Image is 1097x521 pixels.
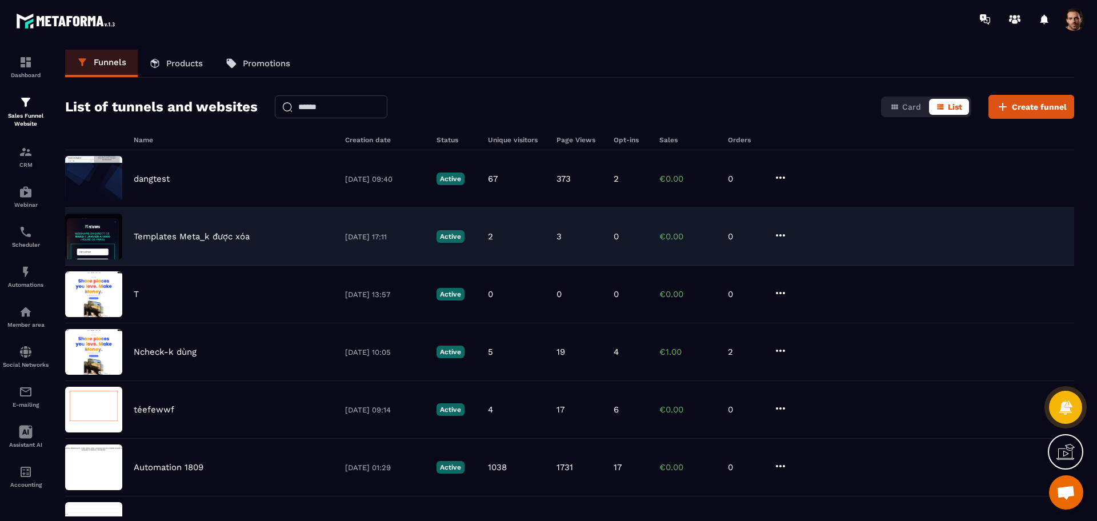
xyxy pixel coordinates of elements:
img: automations [19,305,33,319]
button: Card [883,99,928,115]
img: social-network [19,345,33,359]
p: E-mailing [3,402,49,408]
a: automationsautomationsWebinar [3,177,49,217]
a: emailemailE-mailing [3,376,49,416]
h6: Status [437,136,477,144]
p: Dashboard [3,72,49,78]
img: formation [19,55,33,69]
p: téefewwf [134,404,174,415]
p: [DATE] 09:40 [345,175,425,183]
span: Create funnel [1012,101,1067,113]
h6: Opt-ins [614,136,648,144]
p: €0.00 [659,174,716,184]
p: 1038 [488,462,507,472]
img: image [65,214,122,259]
a: formationformationSales Funnel Website [3,87,49,137]
p: [DATE] 13:57 [345,290,425,299]
p: Sales Funnel Website [3,112,49,128]
p: Active [437,230,465,243]
p: dangtest [134,174,170,184]
p: Active [437,346,465,358]
h6: Page Views [556,136,602,144]
p: 0 [728,174,762,184]
button: List [929,99,969,115]
a: social-networksocial-networkSocial Networks [3,336,49,376]
p: Active [437,173,465,185]
p: Funnels [94,57,126,67]
p: [DATE] 09:14 [345,406,425,414]
img: image [65,444,122,490]
p: [DATE] 01:29 [345,463,425,472]
p: 2 [614,174,619,184]
p: 0 [488,289,493,299]
img: logo [16,10,119,31]
h2: List of tunnels and websites [65,95,258,118]
img: automations [19,185,33,199]
p: Promotions [243,58,290,69]
p: Active [437,403,465,416]
a: accountantaccountantAccounting [3,456,49,496]
p: 67 [488,174,498,184]
p: 5 [488,347,493,357]
p: Accounting [3,482,49,488]
p: 4 [488,404,493,415]
p: Member area [3,322,49,328]
p: 0 [728,231,762,242]
p: €0.00 [659,462,716,472]
p: €0.00 [659,289,716,299]
button: Create funnel [988,95,1074,119]
p: Active [437,288,465,300]
img: image [65,387,122,432]
p: Active [437,461,465,474]
p: 3 [556,231,562,242]
p: Products [166,58,203,69]
p: 1731 [556,462,573,472]
p: Automation 1809 [134,462,203,472]
a: Assistant AI [3,416,49,456]
p: 0 [556,289,562,299]
p: 19 [556,347,565,357]
p: T [134,289,139,299]
img: formation [19,95,33,109]
p: 0 [728,404,762,415]
a: Products [138,50,214,77]
p: [DATE] 17:11 [345,233,425,241]
p: 0 [728,462,762,472]
a: automationsautomationsMember area [3,296,49,336]
a: automationsautomationsAutomations [3,257,49,296]
a: Promotions [214,50,302,77]
p: €0.00 [659,404,716,415]
h6: Name [134,136,334,144]
a: Funnels [65,50,138,77]
p: 0 [614,231,619,242]
a: formationformationDashboard [3,47,49,87]
div: Mở cuộc trò chuyện [1049,475,1083,510]
p: Scheduler [3,242,49,248]
img: email [19,385,33,399]
img: image [65,329,122,375]
img: scheduler [19,225,33,239]
p: Assistant AI [3,442,49,448]
h6: Unique visitors [488,136,545,144]
img: automations [19,265,33,279]
p: 373 [556,174,571,184]
span: List [948,102,962,111]
p: €0.00 [659,231,716,242]
p: 0 [728,289,762,299]
p: Automations [3,282,49,288]
h6: Creation date [345,136,425,144]
p: Social Networks [3,362,49,368]
img: image [65,156,122,202]
img: accountant [19,465,33,479]
p: Templates Meta_k được xóa [134,231,250,242]
p: 2 [728,347,762,357]
p: 6 [614,404,619,415]
a: formationformationCRM [3,137,49,177]
span: Card [902,102,921,111]
p: 0 [614,289,619,299]
p: 17 [614,462,622,472]
p: [DATE] 10:05 [345,348,425,356]
p: 17 [556,404,564,415]
p: 2 [488,231,493,242]
img: formation [19,145,33,159]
